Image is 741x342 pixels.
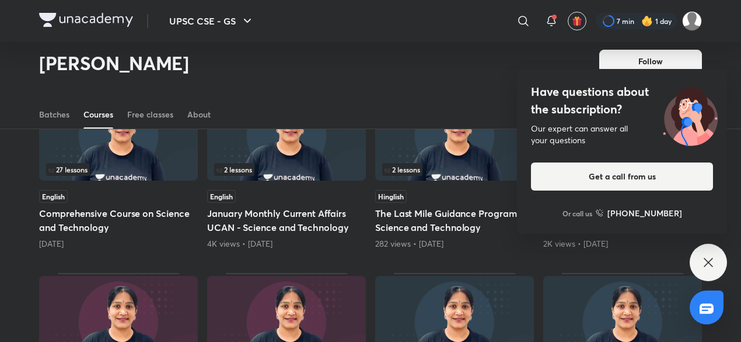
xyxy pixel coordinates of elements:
a: Company Logo [39,13,133,30]
img: Company Logo [39,13,133,27]
a: Courses [83,101,113,129]
div: infosection [46,163,191,176]
a: Free classes [127,101,173,129]
div: 6 months ago [39,238,198,250]
img: streak [641,15,653,27]
div: left [214,163,359,176]
a: Batches [39,101,69,129]
div: Free classes [127,109,173,120]
a: [PHONE_NUMBER] [596,207,682,219]
span: 2 lessons [216,166,252,173]
h5: Comprehensive Course on Science and Technology [39,206,198,234]
div: infosection [382,163,527,176]
p: Or call us [562,208,592,219]
button: Follow [599,50,702,73]
div: Comprehensive Course on Science and Technology [39,87,198,249]
span: Follow [638,56,663,67]
img: Thumbnail [375,89,534,181]
span: English [207,190,236,203]
span: 2 lessons [385,166,420,173]
div: left [46,163,191,176]
div: Courses [83,109,113,120]
h2: [PERSON_NAME] [39,51,189,75]
div: January Monthly Current Affairs UCAN - Science and Technology [207,87,366,249]
img: Thumbnail [39,89,198,181]
a: About [187,101,211,129]
h5: January Monthly Current Affairs UCAN - Science and Technology [207,206,366,234]
button: Get a call from us [531,163,713,191]
h4: Have questions about the subscription? [531,83,713,118]
button: avatar [568,12,586,30]
div: Batches [39,109,69,120]
h6: [PHONE_NUMBER] [607,207,682,219]
h5: The Last Mile Guidance Program on Science and Technology [375,206,534,234]
div: infocontainer [382,163,527,176]
img: avatar [572,16,582,26]
div: 282 views • 7 months ago [375,238,534,250]
div: infocontainer [46,163,191,176]
span: English [39,190,68,203]
div: infocontainer [214,163,359,176]
div: Our expert can answer all your questions [531,123,713,146]
img: ADITYA [682,11,702,31]
span: 27 lessons [48,166,88,173]
img: Thumbnail [207,89,366,181]
div: left [382,163,527,176]
div: 4K views • 7 months ago [207,238,366,250]
button: UPSC CSE - GS [162,9,261,33]
div: About [187,109,211,120]
span: Hinglish [375,190,407,203]
div: infosection [214,163,359,176]
div: 2K views • 8 months ago [543,238,702,250]
img: ttu_illustration_new.svg [653,83,727,146]
div: The Last Mile Guidance Program on Science and Technology [375,87,534,249]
